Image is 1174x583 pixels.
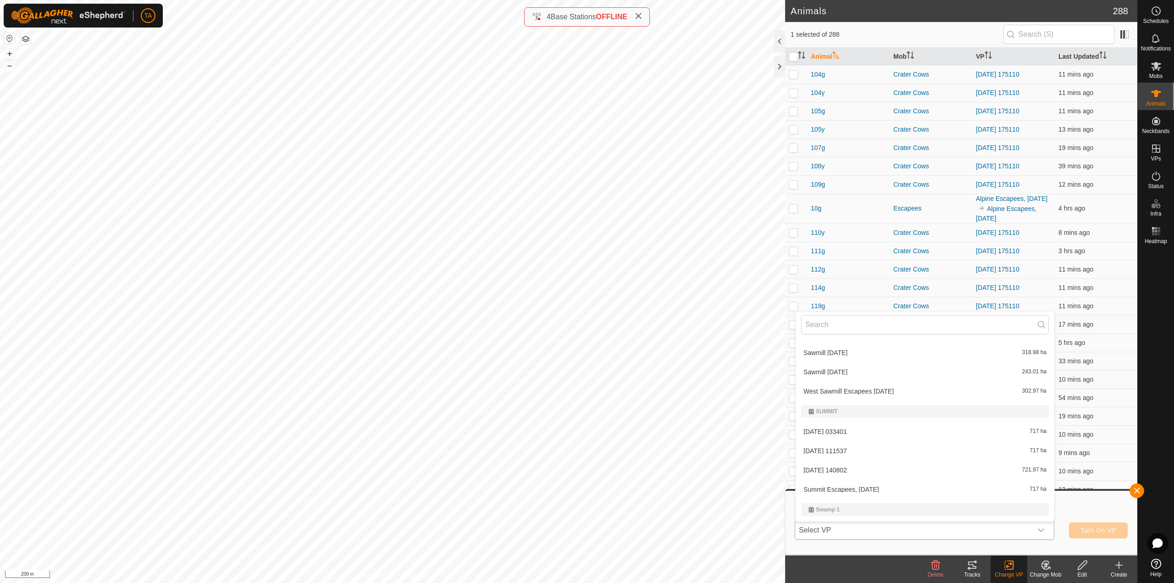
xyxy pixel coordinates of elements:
[811,70,825,79] span: 104g
[4,48,15,59] button: +
[976,247,1019,255] a: [DATE] 175110
[11,7,126,24] img: Gallagher Logo
[144,11,152,21] span: TA
[1150,572,1162,577] span: Help
[1030,448,1047,454] span: 717 ha
[803,350,847,356] span: Sawmill [DATE]
[1099,53,1107,60] p-sorticon: Activate to sort
[1058,144,1093,151] span: 17 Aug 2025, 12:31 pm
[1141,46,1171,51] span: Notifications
[976,89,1019,96] a: [DATE] 175110
[1030,428,1047,435] span: 717 ha
[811,283,825,293] span: 114g
[893,70,969,79] div: Crater Cows
[809,507,1041,512] div: Swamp 1
[976,205,1036,222] a: Alpine Escapees, [DATE]
[893,143,969,153] div: Crater Cows
[809,409,1041,414] div: SUMMIT
[811,180,825,189] span: 109g
[893,228,969,238] div: Crater Cows
[356,571,391,579] a: Privacy Policy
[1058,181,1093,188] span: 17 Aug 2025, 12:38 pm
[4,33,15,44] button: Reset Map
[928,572,944,578] span: Delete
[976,266,1019,273] a: [DATE] 175110
[547,13,551,21] span: 4
[1058,302,1093,310] span: 17 Aug 2025, 12:39 pm
[976,195,1047,202] a: Alpine Escapees, [DATE]
[796,521,1054,539] li: Swamp training May 7, 2025
[976,144,1019,151] a: [DATE] 175110
[796,382,1054,400] li: West Sawmill Escapees July 24, 2025
[1058,486,1093,493] span: 17 Aug 2025, 12:37 pm
[796,344,1054,362] li: Sawmill June 8, 2025
[893,301,969,311] div: Crater Cows
[791,6,1113,17] h2: Animals
[972,48,1055,66] th: VP
[803,467,847,473] span: [DATE] 140802
[1055,48,1137,66] th: Last Updated
[976,126,1019,133] a: [DATE] 175110
[798,53,805,60] p-sorticon: Activate to sort
[1058,229,1090,236] span: 17 Aug 2025, 12:42 pm
[1058,394,1093,401] span: 17 Aug 2025, 11:56 am
[1058,71,1093,78] span: 17 Aug 2025, 12:39 pm
[1138,555,1174,581] a: Help
[1027,571,1064,579] div: Change Mob
[811,106,825,116] span: 105g
[1022,369,1047,375] span: 243.01 ha
[796,422,1054,441] li: 2025-07-28 033401
[985,53,992,60] p-sorticon: Activate to sort
[976,107,1019,115] a: [DATE] 175110
[803,486,879,493] span: Summit Escapees, [DATE]
[596,13,627,21] span: OFFLINE
[976,181,1019,188] a: [DATE] 175110
[811,125,825,134] span: 105y
[1058,449,1090,456] span: 17 Aug 2025, 12:41 pm
[1058,205,1085,212] span: 17 Aug 2025, 8:27 am
[1022,350,1047,356] span: 318.98 ha
[811,88,825,98] span: 104y
[811,204,821,213] span: 10g
[811,246,825,256] span: 111g
[1080,527,1116,534] span: Turn On VP
[1058,107,1093,115] span: 17 Aug 2025, 12:38 pm
[796,480,1054,499] li: Summit Escapees, August 16, 2025
[893,88,969,98] div: Crater Cows
[1058,467,1093,475] span: 17 Aug 2025, 12:39 pm
[811,265,825,274] span: 112g
[1003,25,1114,44] input: Search (S)
[1058,339,1085,346] span: 17 Aug 2025, 7:28 am
[976,162,1019,170] a: [DATE] 175110
[1058,376,1093,383] span: 17 Aug 2025, 12:40 pm
[1058,162,1093,170] span: 17 Aug 2025, 12:11 pm
[893,125,969,134] div: Crater Cows
[4,60,15,71] button: –
[795,521,1032,539] span: Select VP
[1030,486,1047,493] span: 717 ha
[811,228,825,238] span: 110y
[1058,412,1093,420] span: 17 Aug 2025, 12:31 pm
[1101,571,1137,579] div: Create
[976,284,1019,291] a: [DATE] 175110
[20,33,31,44] button: Map Layers
[807,48,890,66] th: Animal
[1058,321,1093,328] span: 17 Aug 2025, 12:32 pm
[803,448,847,454] span: [DATE] 111537
[1058,284,1093,291] span: 17 Aug 2025, 12:39 pm
[1058,357,1093,365] span: 17 Aug 2025, 12:16 pm
[832,53,840,60] p-sorticon: Activate to sort
[1151,156,1161,161] span: VPs
[893,106,969,116] div: Crater Cows
[1064,571,1101,579] div: Edit
[791,30,1003,39] span: 1 selected of 288
[796,363,1054,381] li: Sawmill May 20, 2025
[1143,18,1168,24] span: Schedules
[1146,101,1166,106] span: Animals
[801,315,1049,334] input: Search
[1058,431,1093,438] span: 17 Aug 2025, 12:39 pm
[893,161,969,171] div: Crater Cows
[1145,239,1167,244] span: Heatmap
[803,388,894,394] span: West Sawmill Escapees [DATE]
[893,180,969,189] div: Crater Cows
